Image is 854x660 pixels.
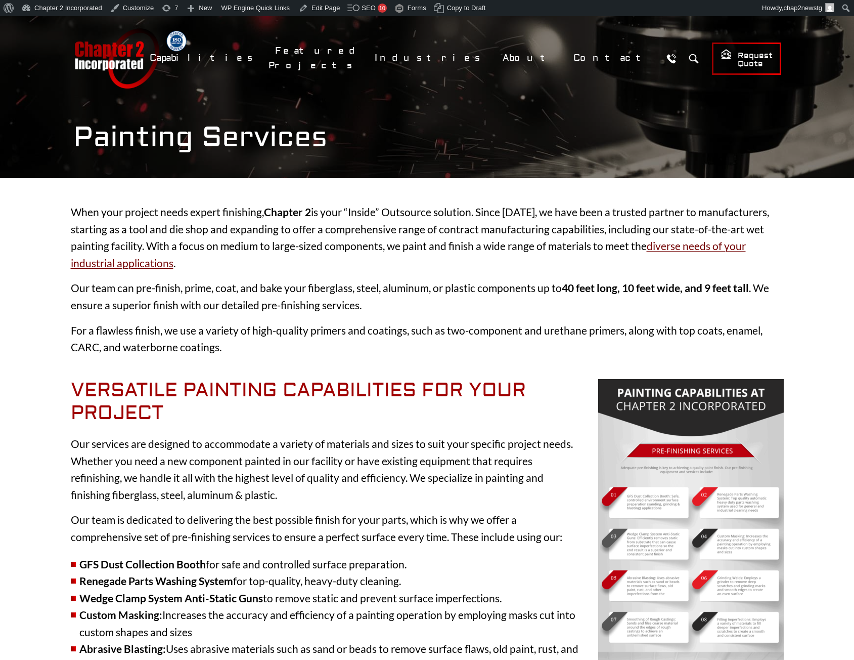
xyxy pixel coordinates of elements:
a: About [496,47,562,69]
strong: Chapter 2 [264,205,311,218]
h1: Painting Services [73,120,781,154]
li: to remove static and prevent surface imperfections. [71,590,784,607]
a: Industries [368,47,491,69]
strong: 40 feet long, 10 feet wide, and 9 feet tall [562,281,749,294]
li: for safe and controlled surface preparation. [71,556,784,573]
p: Our team is dedicated to delivering the best possible finish for your parts, which is why we offe... [71,511,784,545]
p: Our team can pre-finish, prime, coat, and bake your fiberglass, steel, aluminum, or plastic compo... [71,279,784,313]
a: diverse needs of your industrial applications [71,239,746,269]
a: Chapter 2 Incorporated [73,28,159,89]
span: chap2newstg [783,4,822,12]
li: Increases the accuracy and efficiency of a painting operation by employing masks cut into custom ... [71,606,784,640]
strong: Custom Masking: [79,608,162,621]
li: for top-quality, heavy-duty cleaning. [71,572,784,590]
a: Contact [567,47,657,69]
a: Call Us [662,49,681,68]
strong: Renegade Parts Washing System [79,574,233,587]
a: Request Quote [712,43,781,75]
button: Search [685,49,703,68]
span: Request Quote [721,49,773,69]
a: Featured Projects [268,40,363,76]
p: Our services are designed to accommodate a variety of materials and sizes to suit your specific p... [71,435,784,503]
strong: GFS Dust Collection Booth [79,558,206,570]
strong: Wedge Clamp System Anti-Static Guns [79,592,263,604]
div: 10 [378,4,387,13]
h2: Versatile Painting Capabilities for Your Project [71,379,784,425]
p: When your project needs expert finishing, is your “Inside” Outsource solution. Since [DATE], we h... [71,203,784,271]
p: For a flawless finish, we use a variety of high-quality primers and coatings, such as two-compone... [71,322,784,356]
strong: Abrasive Blasting: [79,642,166,655]
a: Capabilities [143,47,263,69]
